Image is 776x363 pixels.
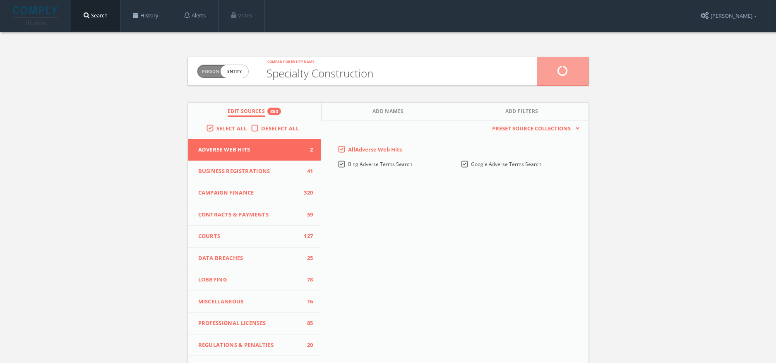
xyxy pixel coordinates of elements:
[188,334,322,356] button: Regulations & Penalties20
[188,269,322,291] button: Lobbying78
[198,189,301,197] span: Campaign Finance
[198,298,301,306] span: Miscellaneous
[300,319,313,327] span: 85
[198,211,301,219] span: Contracts & Payments
[188,226,322,248] button: Courts127
[300,211,313,219] span: 59
[202,68,219,75] span: Person
[188,139,322,161] button: Adverse Web Hits2
[300,298,313,306] span: 16
[372,108,404,117] span: Add Names
[300,189,313,197] span: 320
[300,254,313,262] span: 25
[488,125,580,133] button: Preset Source Collections
[267,108,281,115] div: 850
[188,103,322,120] button: Edit Sources850
[300,276,313,284] span: 78
[300,232,313,240] span: 127
[300,146,313,154] span: 2
[13,6,59,25] img: illumis
[216,125,247,132] span: Select All
[471,161,541,168] span: Google Adverse Terms Search
[322,103,455,120] button: Add Names
[188,204,322,226] button: Contracts & Payments59
[188,161,322,183] button: Business Registrations41
[198,319,301,327] span: Professional Licenses
[455,103,589,120] button: Add Filters
[198,146,301,154] span: Adverse Web Hits
[221,65,248,78] span: entity
[505,108,538,117] span: Add Filters
[348,161,412,168] span: Bing Adverse Terms Search
[188,248,322,269] button: Data Breaches25
[488,125,575,133] span: Preset Source Collections
[198,232,301,240] span: Courts
[198,167,301,175] span: Business Registrations
[300,341,313,349] span: 20
[188,182,322,204] button: Campaign Finance320
[188,291,322,313] button: Miscellaneous16
[198,276,301,284] span: Lobbying
[348,146,402,153] span: All Adverse Web Hits
[198,254,301,262] span: Data Breaches
[188,313,322,334] button: Professional Licenses85
[300,167,313,175] span: 41
[228,108,265,117] span: Edit Sources
[261,125,299,132] span: Deselect All
[198,341,301,349] span: Regulations & Penalties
